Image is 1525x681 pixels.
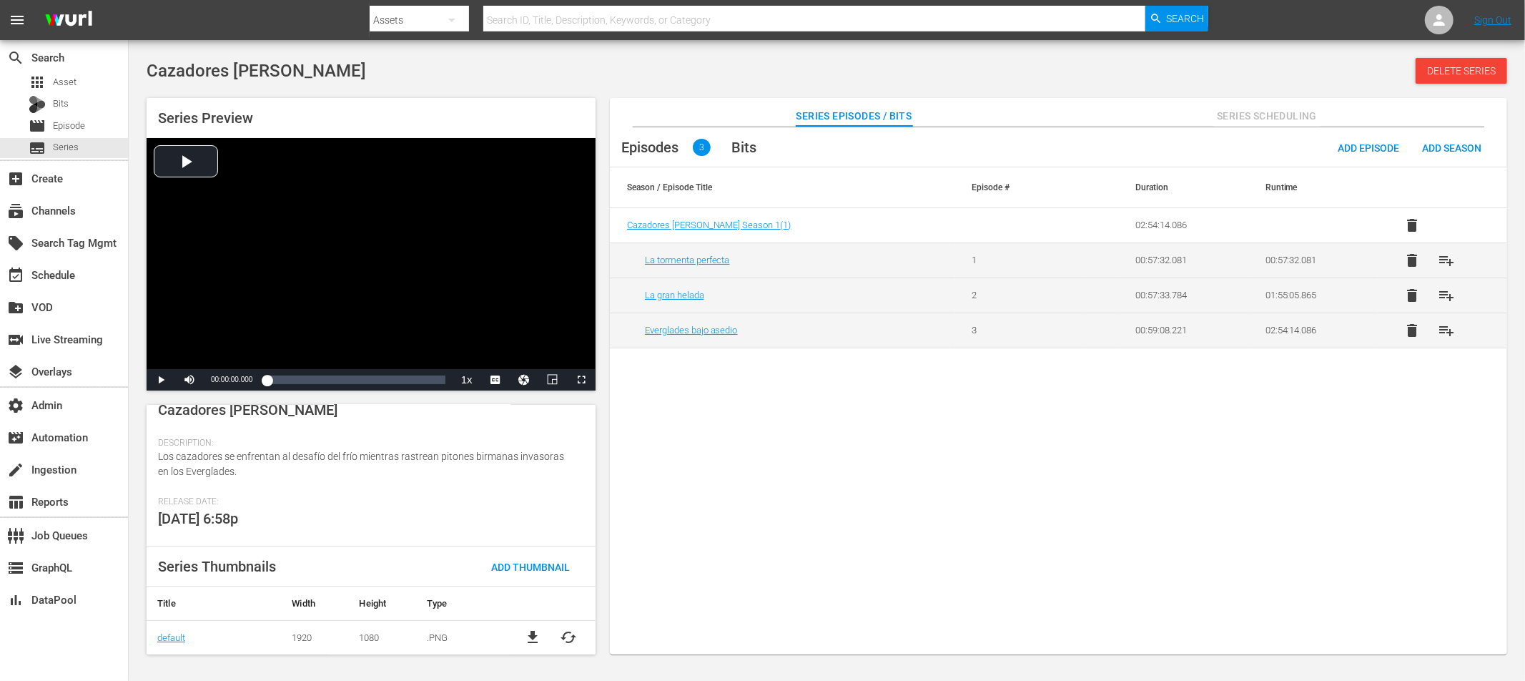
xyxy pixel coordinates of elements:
span: 00:00:00.000 [211,376,252,383]
span: Automation [7,429,24,446]
td: 00:57:32.081 [1119,242,1248,278]
button: delete [1395,243,1429,278]
button: Picture-in-Picture [538,369,567,391]
span: 3 [693,139,711,156]
td: 3 [955,313,1085,348]
a: Sign Out [1474,14,1511,26]
button: playlist_add [1429,243,1464,278]
div: Bits [29,96,46,113]
span: DataPool [7,592,24,609]
span: Search Tag Mgmt [7,235,24,252]
span: playlist_add [1438,287,1455,304]
button: delete [1395,208,1429,242]
a: Everglades bajo asedio [645,325,738,335]
span: menu [9,11,26,29]
button: Playback Rate [453,369,481,391]
td: 1920 [281,620,348,655]
span: Series Preview [158,109,253,127]
button: Add Season [1411,134,1493,160]
th: Height [348,587,415,621]
span: Series Scheduling [1213,107,1321,125]
span: Add Episode [1326,142,1411,154]
span: Description: [158,438,577,449]
button: Jump To Time [510,369,538,391]
span: delete [1403,217,1421,234]
button: delete [1395,278,1429,313]
button: Mute [175,369,204,391]
span: Series Episodes / Bits [796,107,912,125]
span: delete [1403,252,1421,269]
span: VOD [7,299,24,316]
td: 01:55:05.865 [1248,278,1378,313]
img: ans4CAIJ8jUAAAAAAAAAAAAAAAAAAAAAAAAgQb4GAAAAAAAAAAAAAAAAAAAAAAAAJMjXAAAAAAAAAAAAAAAAAAAAAAAAgAT5G... [34,4,103,37]
span: Overlays [7,363,24,381]
button: cached [560,629,577,646]
span: Search [7,49,24,67]
th: Duration [1119,167,1248,207]
span: Search [1167,6,1205,31]
span: Add Season [1411,142,1493,154]
div: Progress Bar [267,376,445,384]
span: Series [53,140,79,155]
span: [DATE] 6:58p [158,510,238,527]
button: Captions [481,369,510,391]
span: delete [1403,287,1421,304]
span: Bits [732,139,757,156]
button: Play [147,369,175,391]
span: Episode [29,117,46,134]
th: Runtime [1248,167,1378,207]
span: Admin [7,397,24,414]
td: 00:57:33.784 [1119,278,1248,313]
span: GraphQL [7,559,24,577]
span: delete [1403,322,1421,339]
button: playlist_add [1429,278,1464,313]
span: Series [29,139,46,157]
td: 02:54:14.086 [1119,208,1248,243]
a: Cazadores [PERSON_NAME] Season 1(1) [627,220,791,230]
th: Type [416,587,506,621]
span: Episodes [621,139,678,156]
a: file_download [524,629,541,646]
td: 1080 [348,620,415,655]
span: Cazadores [PERSON_NAME] [158,401,337,418]
span: Asset [29,74,46,91]
td: .PNG [416,620,506,655]
span: Release Date: [158,496,577,508]
button: Add Episode [1326,134,1411,160]
span: Asset [53,75,77,89]
th: Width [281,587,348,621]
span: playlist_add [1438,252,1455,269]
button: delete [1395,313,1429,348]
span: Live Streaming [7,331,24,348]
span: Cazadores [PERSON_NAME] Season 1 ( 1 ) [627,220,791,230]
span: Channels [7,202,24,220]
span: Cazadores [PERSON_NAME] [147,61,366,81]
td: 2 [955,278,1085,313]
td: 1 [955,242,1085,278]
th: Title [147,587,281,621]
td: 00:59:08.221 [1119,313,1248,348]
a: default [157,632,185,643]
button: Add Thumbnail [480,554,581,579]
button: playlist_add [1429,313,1464,348]
button: Search [1145,6,1208,31]
span: playlist_add [1438,322,1455,339]
td: 00:57:32.081 [1248,242,1378,278]
div: Video Player [147,138,596,391]
span: Bits [53,97,69,111]
button: Fullscreen [567,369,596,391]
span: Episode [53,119,85,133]
span: Ingestion [7,461,24,479]
th: Season / Episode Title [610,167,955,207]
span: Delete Series [1416,65,1507,77]
span: Schedule [7,267,24,284]
span: Job Queues [7,527,24,544]
span: Create [7,170,24,187]
span: Add Thumbnail [480,562,581,573]
a: La tormenta perfecta [645,255,730,265]
span: Los cazadores se enfrentan al desafío del frío mientras rastrean pitones birmanas invasoras en lo... [158,451,564,477]
span: Reports [7,494,24,511]
button: Delete Series [1416,58,1507,84]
